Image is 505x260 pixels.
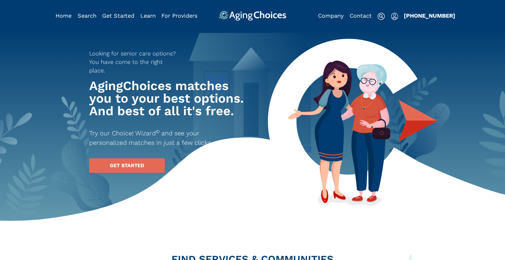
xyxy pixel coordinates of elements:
[391,11,398,21] div: Popover trigger
[219,11,286,21] img: AgingChoices
[350,12,372,19] a: Contact
[89,158,165,173] a: GET STARTED
[78,11,96,21] div: Popover trigger
[140,12,156,19] a: Learn
[102,12,134,19] a: Get Started
[89,49,180,75] p: Looking for senior care options? You have come to the right place.
[391,13,398,20] img: user-icon.svg
[156,129,160,134] sup: ©
[161,12,197,19] a: For Providers
[318,12,344,19] a: Company
[89,128,235,147] p: Try our Choice! Wizard and see your personalized matches in just a few clicks.
[89,80,247,117] h1: AgingChoices matches you to your best options. And best of all it's free.
[404,12,455,19] a: [PHONE_NUMBER]
[377,13,385,20] img: search-icon.svg
[55,12,72,19] a: Home
[78,12,96,19] a: Search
